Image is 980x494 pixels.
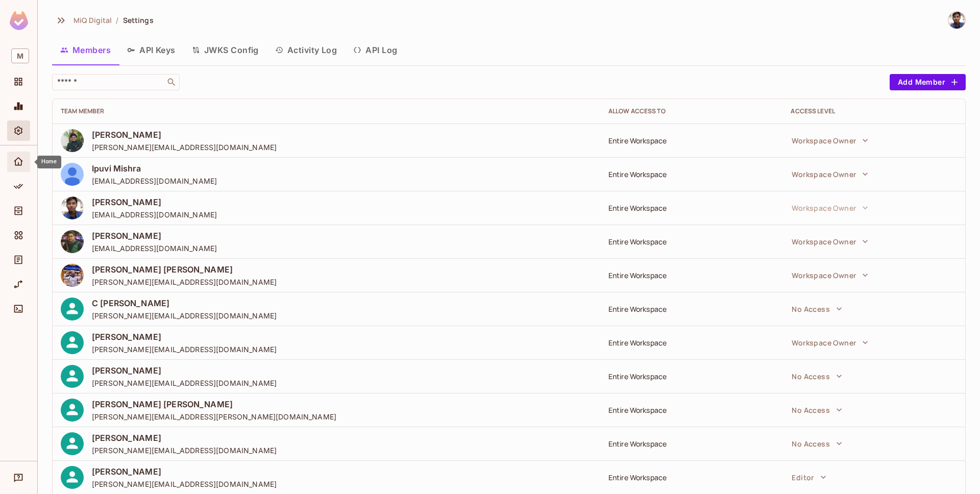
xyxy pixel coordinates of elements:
span: [PERSON_NAME] [92,129,277,140]
button: Workspace Owner [787,332,873,353]
div: Entire Workspace [608,473,775,482]
span: [PERSON_NAME] [92,466,277,477]
img: ALV-UjUDT_Qvwk7CVreOCrb90hH3wU0-0Kai4ds-xdH9VHn36LarGNa7MJjsUnmWLjzr__phr7fy8cwQ3tvd07pJHAeog01lb... [61,163,84,186]
div: Entire Workspace [608,270,775,280]
div: Connect [7,299,30,319]
button: Members [52,37,119,63]
button: No Access [787,400,847,420]
button: API Keys [119,37,184,63]
button: Workspace Owner [787,265,873,285]
div: Projects [7,71,30,92]
span: [EMAIL_ADDRESS][DOMAIN_NAME] [92,243,217,253]
span: [PERSON_NAME][EMAIL_ADDRESS][DOMAIN_NAME] [92,378,277,388]
div: Allow Access to [608,107,775,115]
span: [PERSON_NAME] [92,365,277,376]
span: [PERSON_NAME][EMAIL_ADDRESS][DOMAIN_NAME] [92,479,277,489]
span: [PERSON_NAME][EMAIL_ADDRESS][DOMAIN_NAME] [92,277,277,287]
span: MiQ Digital [73,15,112,25]
button: Workspace Owner [787,164,873,184]
div: Elements [7,225,30,245]
span: [EMAIL_ADDRESS][DOMAIN_NAME] [92,176,217,186]
button: Workspace Owner [787,231,873,252]
span: [PERSON_NAME] [92,331,277,342]
button: API Log [345,37,405,63]
div: Home [7,152,30,172]
span: Ipuvi Mishra [92,163,217,174]
div: Team Member [61,107,592,115]
button: Workspace Owner [787,130,873,151]
button: Editor [787,467,831,487]
div: Settings [7,120,30,141]
div: Policy [7,176,30,196]
span: M [11,48,29,63]
div: Entire Workspace [608,237,775,246]
img: ACg8ocKGw2pLJqR-LlZCg5njMbbssePi5DZemt5VrV09-40RQZHtq-L2=s96-c [61,264,84,287]
div: Entire Workspace [608,136,775,145]
span: C [PERSON_NAME] [92,298,277,309]
span: [PERSON_NAME] [PERSON_NAME] [92,399,336,410]
img: ACg8ocL3e0WjggdcpJlujduNnVA4mpmIXXCjEwg0MwQiPM0NQ2kMhvM=s96-c [61,129,84,152]
img: ACg8ocIlcTj54Nc4YjOKe-ocjNJAkYcOKX7iT72lUU37WF4kVxi4g2s=s96-c [61,196,84,219]
div: Monitoring [7,96,30,116]
span: [PERSON_NAME] [92,196,217,208]
img: ACg8ocL9mo8vZ-jYOeB77oj9asxo54zfqrLswiGOA6FbuCO1q4owyjc2=s96-c [61,230,84,253]
div: Access Level [791,107,957,115]
button: Add Member [890,74,966,90]
div: Entire Workspace [608,405,775,415]
div: Entire Workspace [608,372,775,381]
span: [PERSON_NAME][EMAIL_ADDRESS][PERSON_NAME][DOMAIN_NAME] [92,412,336,422]
button: No Access [787,366,847,386]
span: [PERSON_NAME][EMAIL_ADDRESS][DOMAIN_NAME] [92,344,277,354]
div: Entire Workspace [608,169,775,179]
div: Audit Log [7,250,30,270]
div: Entire Workspace [608,203,775,213]
button: JWKS Config [184,37,267,63]
span: [PERSON_NAME][EMAIL_ADDRESS][DOMAIN_NAME] [92,446,277,455]
span: [PERSON_NAME] [PERSON_NAME] [92,264,277,275]
span: [EMAIL_ADDRESS][DOMAIN_NAME] [92,210,217,219]
div: Entire Workspace [608,304,775,314]
button: Activity Log [267,37,346,63]
span: Settings [123,15,154,25]
span: [PERSON_NAME][EMAIL_ADDRESS][DOMAIN_NAME] [92,311,277,320]
div: Home [37,156,61,168]
div: URL Mapping [7,274,30,294]
button: No Access [787,299,847,319]
span: [PERSON_NAME] [92,230,217,241]
div: Help & Updates [7,467,30,488]
li: / [116,15,118,25]
div: Entire Workspace [608,338,775,348]
img: Akash Srivastava [948,12,965,29]
div: Directory [7,201,30,221]
span: [PERSON_NAME] [92,432,277,443]
span: [PERSON_NAME][EMAIL_ADDRESS][DOMAIN_NAME] [92,142,277,152]
div: Entire Workspace [608,439,775,449]
button: Workspace Owner [787,197,873,218]
button: No Access [787,433,847,454]
div: Workspace: MiQ Digital [7,44,30,67]
img: SReyMgAAAABJRU5ErkJggg== [10,11,28,30]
